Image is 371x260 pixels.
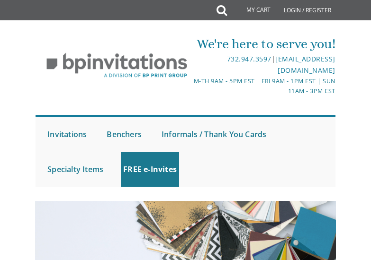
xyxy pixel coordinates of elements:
a: 732.947.3597 [227,54,271,63]
a: [EMAIL_ADDRESS][DOMAIN_NAME] [275,54,335,75]
a: Informals / Thank You Cards [159,117,269,152]
div: | [186,53,335,76]
img: BP Invitation Loft [36,46,198,85]
a: Specialty Items [45,152,106,187]
a: Invitations [45,117,89,152]
a: FREE e-Invites [121,152,179,187]
iframe: chat widget [312,201,371,246]
a: My Cart [226,1,277,20]
div: M-Th 9am - 5pm EST | Fri 9am - 1pm EST | Sun 11am - 3pm EST [186,76,335,96]
a: Benchers [104,117,144,152]
div: We're here to serve you! [186,35,335,53]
